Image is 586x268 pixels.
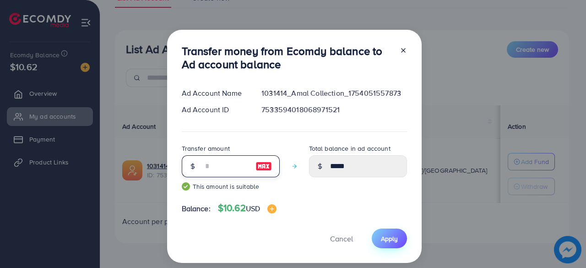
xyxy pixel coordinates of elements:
[255,161,272,172] img: image
[182,203,211,214] span: Balance:
[182,44,392,71] h3: Transfer money from Ecomdy balance to Ad account balance
[174,104,255,115] div: Ad Account ID
[218,202,277,214] h4: $10.62
[254,104,414,115] div: 7533594018068971521
[319,229,364,248] button: Cancel
[182,182,190,191] img: guide
[381,234,398,243] span: Apply
[182,144,230,153] label: Transfer amount
[267,204,277,213] img: image
[174,88,255,98] div: Ad Account Name
[246,203,260,213] span: USD
[254,88,414,98] div: 1031414_Amal Collection_1754051557873
[182,182,280,191] small: This amount is suitable
[309,144,391,153] label: Total balance in ad account
[372,229,407,248] button: Apply
[330,234,353,244] span: Cancel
